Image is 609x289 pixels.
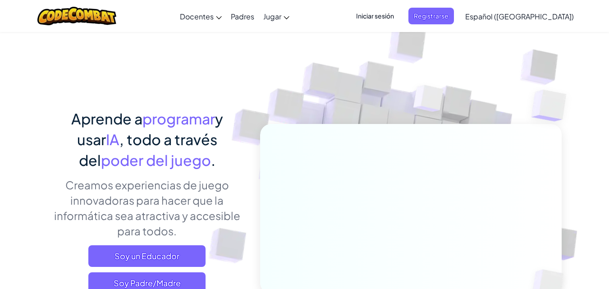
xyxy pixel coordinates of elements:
[71,110,142,128] span: Aprende a
[106,130,119,148] span: IA
[461,4,578,28] a: Español ([GEOGRAPHIC_DATA])
[211,151,215,169] span: .
[180,12,214,21] span: Docentes
[175,4,226,28] a: Docentes
[101,151,211,169] span: poder del juego
[226,4,259,28] a: Padres
[263,12,281,21] span: Jugar
[408,8,454,24] button: Registrarse
[465,12,574,21] span: Español ([GEOGRAPHIC_DATA])
[259,4,294,28] a: Jugar
[351,8,399,24] button: Iniciar sesión
[88,245,206,267] a: Soy un Educador
[142,110,215,128] span: programar
[48,177,247,239] p: Creamos experiencias de juego innovadoras para hacer que la informática sea atractiva y accesible...
[37,7,116,25] img: CodeCombat logo
[79,130,217,169] span: , todo a través del
[513,68,591,144] img: Overlap cubes
[396,67,461,134] img: Overlap cubes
